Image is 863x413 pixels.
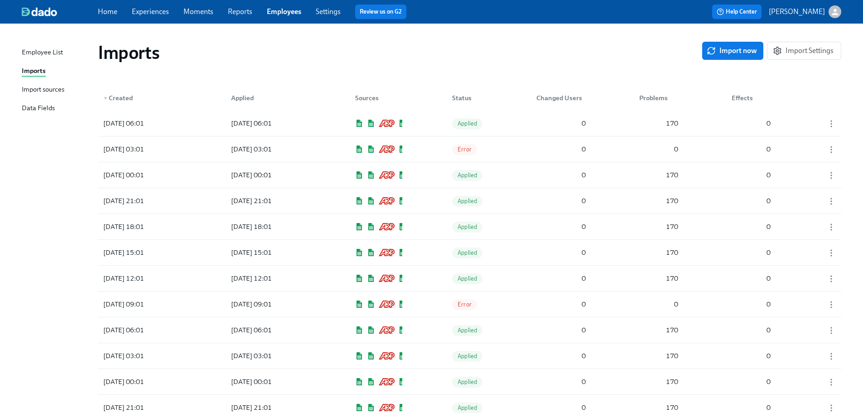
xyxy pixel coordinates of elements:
[103,96,108,101] span: ▼
[227,376,305,387] div: [DATE] 00:01
[452,353,482,360] span: Applied
[728,299,774,310] div: 0
[452,172,482,179] span: Applied
[398,378,406,385] img: Google Sheets
[100,144,181,155] div: [DATE] 03:01
[348,89,402,107] div: Sources
[367,223,375,230] img: Google Sheets
[728,92,774,103] div: Effects
[367,301,375,308] img: Google Sheets
[228,7,252,16] a: Reports
[398,352,406,360] img: Google Sheets
[98,188,841,214] div: [DATE] 21:01[DATE] 21:01Google SheetsGoogle SheetsADP Workforce NowGoogle SheetsGoogle SheetsGoog...
[452,146,477,153] span: Error
[98,111,841,136] a: [DATE] 06:01[DATE] 06:01Google SheetsGoogle SheetsADP Workforce NowGoogle SheetsGoogle SheetsGoog...
[379,301,395,308] img: ADP Workforce Now
[98,162,841,188] div: [DATE] 00:01[DATE] 00:01Google SheetsGoogle SheetsADP Workforce NowGoogle SheetsGoogle SheetsGoog...
[398,120,406,127] img: Google Sheets
[267,7,301,16] a: Employees
[22,84,91,96] a: Import sources
[452,249,482,256] span: Applied
[452,301,477,308] span: Error
[98,240,841,265] div: [DATE] 15:01[DATE] 15:01Google SheetsGoogle SheetsADP Workforce NowGoogle SheetsGoogle SheetsGoog...
[22,47,91,58] a: Employee List
[367,326,375,334] img: Google Sheets
[452,379,482,385] span: Applied
[227,350,305,361] div: [DATE] 03:01
[728,195,774,206] div: 0
[728,273,774,284] div: 0
[98,369,841,395] a: [DATE] 00:01[DATE] 00:01Google SheetsGoogle SheetsADP Workforce NowGoogle SheetsGoogle SheetsGoog...
[724,89,774,107] div: Effects
[355,378,363,385] img: Google Sheets
[355,171,363,179] img: Google Sheets
[367,352,375,360] img: Google Sheets
[355,197,363,204] img: Google Sheets
[100,402,181,413] div: [DATE] 21:01
[183,7,213,16] a: Moments
[398,171,406,179] img: Google Sheets
[452,198,482,204] span: Applied
[636,402,682,413] div: 170
[22,47,63,58] div: Employee List
[533,92,589,103] div: Changed Users
[533,350,589,361] div: 0
[533,221,589,232] div: 0
[769,5,841,18] button: [PERSON_NAME]
[227,170,305,180] div: [DATE] 00:01
[227,221,305,232] div: [DATE] 18:01
[355,352,363,360] img: Google Sheets
[22,66,91,77] a: Imports
[100,350,181,361] div: [DATE] 03:01
[227,118,305,129] div: [DATE] 06:01
[712,5,762,19] button: Help Center
[227,247,305,258] div: [DATE] 15:01
[22,7,57,16] img: dado
[98,188,841,214] a: [DATE] 21:01[DATE] 21:01Google SheetsGoogle SheetsADP Workforce NowGoogle SheetsGoogle SheetsGoog...
[728,402,774,413] div: 0
[379,378,395,385] img: ADP Workforce Now
[533,144,589,155] div: 0
[100,170,181,180] div: [DATE] 00:01
[22,103,91,114] a: Data Fields
[355,404,363,411] img: Google Sheets
[728,170,774,180] div: 0
[636,195,682,206] div: 170
[355,275,363,282] img: Google Sheets
[632,89,682,107] div: Problems
[379,404,395,411] img: ADP Workforce Now
[445,89,490,107] div: Status
[533,325,589,335] div: 0
[227,144,305,155] div: [DATE] 03:01
[367,120,375,127] img: Google Sheets
[355,326,363,334] img: Google Sheets
[227,402,305,413] div: [DATE] 21:01
[98,317,841,343] div: [DATE] 06:01[DATE] 06:01Google SheetsGoogle SheetsADP Workforce NowGoogle SheetsGoogle SheetsGoog...
[98,214,841,240] a: [DATE] 18:01[DATE] 18:01Google SheetsGoogle SheetsADP Workforce NowGoogle SheetsGoogle SheetsGoog...
[100,299,181,310] div: [DATE] 09:01
[227,299,305,310] div: [DATE] 09:01
[398,249,406,256] img: Google Sheets
[533,89,589,107] div: Changed Users
[379,352,395,360] img: ADP Workforce Now
[227,273,305,284] div: [DATE] 12:01
[533,195,589,206] div: 0
[728,144,774,155] div: 0
[636,144,682,155] div: 0
[636,92,682,103] div: Problems
[452,327,482,334] span: Applied
[533,299,589,310] div: 0
[533,170,589,180] div: 0
[355,5,406,19] button: Review us on G2
[717,7,757,16] span: Help Center
[98,343,841,369] a: [DATE] 03:01[DATE] 03:01Google SheetsGoogle SheetsADP Workforce NowGoogle SheetsGoogle SheetsGoog...
[100,195,181,206] div: [DATE] 21:01
[448,92,490,103] div: Status
[355,301,363,308] img: Google Sheets
[398,197,406,204] img: Google Sheets
[100,325,181,335] div: [DATE] 06:01
[355,120,363,127] img: Google Sheets
[98,42,159,63] h1: Imports
[98,292,841,317] a: [DATE] 09:01[DATE] 09:01Google SheetsGoogle SheetsADP Workforce NowGoogle SheetsGoogle SheetsGoog...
